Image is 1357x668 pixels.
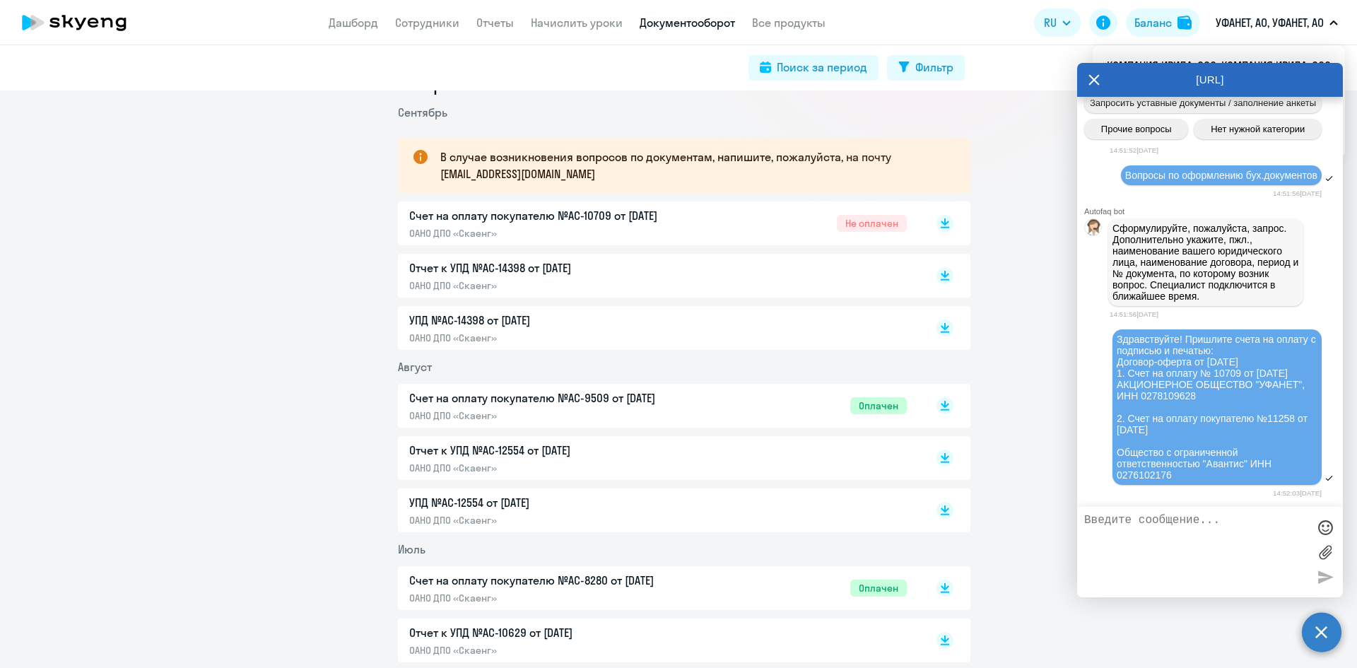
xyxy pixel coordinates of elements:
div: Фильтр [915,59,953,76]
span: Запросить уставные документы / заполнение анкеты [1090,98,1316,108]
div: Поиск за период [777,59,867,76]
p: ОАНО ДПО «Скаенг» [409,332,706,344]
a: Отчет к УПД №AC-12554 от [DATE]ОАНО ДПО «Скаенг» [409,442,907,474]
p: ОАНО ДПО «Скаенг» [409,409,706,422]
img: balance [1177,16,1192,30]
time: 14:52:03[DATE] [1273,489,1322,497]
a: Счет на оплату покупателю №AC-10709 от [DATE]ОАНО ДПО «Скаенг»Не оплачен [409,207,907,240]
p: Счет на оплату покупателю №AC-8280 от [DATE] [409,572,706,589]
span: Не оплачен [837,215,907,232]
button: Балансbalance [1126,8,1200,37]
p: УПД №AC-14398 от [DATE] [409,312,706,329]
ul: RU [1093,45,1345,157]
span: RU [1044,14,1057,31]
button: Фильтр [887,55,965,81]
p: Отчет к УПД №AC-10629 от [DATE] [409,624,706,641]
button: Запросить уставные документы / заполнение анкеты [1084,93,1322,113]
span: Июль [398,542,425,556]
a: Начислить уроки [531,16,623,30]
p: ОАНО ДПО «Скаенг» [409,462,706,474]
p: ОАНО ДПО «Скаенг» [409,227,706,240]
a: Счет на оплату покупателю №AC-8280 от [DATE]ОАНО ДПО «Скаенг»Оплачен [409,572,907,604]
time: 14:51:56[DATE] [1273,189,1322,197]
button: RU [1034,8,1081,37]
a: УПД №AC-12554 от [DATE]ОАНО ДПО «Скаенг» [409,494,907,527]
p: Счет на оплату покупателю №AC-9509 от [DATE] [409,389,706,406]
button: Нет нужной категории [1194,119,1322,139]
time: 14:51:52[DATE] [1110,146,1158,154]
a: Отчет к УПД №AC-10629 от [DATE]ОАНО ДПО «Скаенг» [409,624,907,657]
p: Отчет к УПД №AC-12554 от [DATE] [409,442,706,459]
button: Поиск за период [748,55,879,81]
p: УФАНЕТ, АО, УФАНЕТ, АО [1216,14,1324,31]
div: Autofaq bot [1084,207,1343,216]
p: Счет на оплату покупателю №AC-10709 от [DATE] [409,207,706,224]
span: Август [398,360,432,374]
p: ОАНО ДПО «Скаенг» [409,279,706,292]
p: ОАНО ДПО «Скаенг» [409,514,706,527]
span: Сентябрь [398,105,447,119]
p: ОАНО ДПО «Скаенг» [409,644,706,657]
a: Счет на оплату покупателю №AC-9509 от [DATE]ОАНО ДПО «Скаенг»Оплачен [409,389,907,422]
a: Сотрудники [395,16,459,30]
a: Дашборд [329,16,378,30]
span: Прочие вопросы [1101,124,1172,134]
span: Сформулируйте, пожалуйста, запрос. Дополнительно укажите, пжл., наименование вашего юридического ... [1112,223,1301,302]
button: УФАНЕТ, АО, УФАНЕТ, АО [1209,6,1345,40]
button: Прочие вопросы [1084,119,1188,139]
a: Все продукты [752,16,826,30]
time: 14:51:56[DATE] [1110,310,1158,318]
a: Отчеты [476,16,514,30]
span: Оплачен [850,397,907,414]
img: bot avatar [1085,219,1103,240]
a: Отчет к УПД №AC-14398 от [DATE]ОАНО ДПО «Скаенг» [409,259,907,292]
p: В случае возникновения вопросов по документам, напишите, пожалуйста, на почту [EMAIL_ADDRESS][DOM... [440,148,945,182]
div: Баланс [1134,14,1172,31]
p: Отчет к УПД №AC-14398 от [DATE] [409,259,706,276]
label: Лимит 10 файлов [1315,541,1336,563]
p: УПД №AC-12554 от [DATE] [409,494,706,511]
a: Документооборот [640,16,735,30]
a: УПД №AC-14398 от [DATE]ОАНО ДПО «Скаенг» [409,312,907,344]
span: Здравствуйте! Пришлите счета на оплату с подписью и печатью: Договор-оферта от [DATE] 1. Счет на ... [1117,334,1319,481]
p: ОАНО ДПО «Скаенг» [409,592,706,604]
span: Вопросы по оформлению бух.документов [1125,170,1317,181]
span: Оплачен [850,580,907,597]
span: Нет нужной категории [1211,124,1305,134]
